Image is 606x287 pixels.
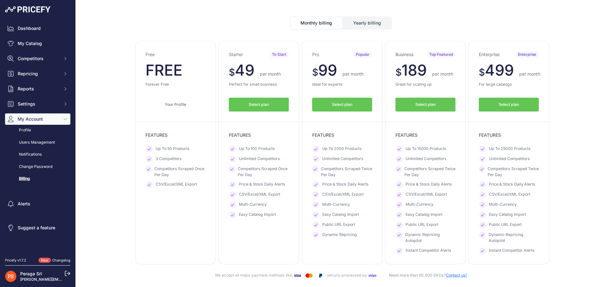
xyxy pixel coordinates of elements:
a: [PERSON_NAME][EMAIL_ADDRESS][DOMAIN_NAME] [20,277,117,282]
span: $ [312,66,318,78]
p: FEATURES [229,132,289,138]
span: FREE [146,61,182,79]
h3: Pro [312,51,319,58]
span: Repricing [18,71,59,77]
span: Unlimited Competitors [406,156,447,162]
span: Public URL Export [322,222,355,228]
span: $ [395,66,401,78]
a: Alerts [5,198,70,210]
span: per month [260,71,281,77]
h3: Starter [229,51,243,58]
span: Dynamic Repricing Autopilot [405,232,455,244]
span: Up To 25000 Products [489,146,531,152]
span: Unlimited Competitors [239,156,280,162]
a: Dashboard [5,23,70,34]
h3: Free [146,51,155,58]
span: CSV/Excel/XML Export [239,192,280,198]
span: Unlimited Competitors [489,156,530,162]
span: Popular [353,51,372,58]
span: Price & Stock Daily Alerts [406,181,452,188]
span: CSV/Excel/XML Export [156,181,197,188]
p: Forever Free [146,82,205,88]
span: Enterprise [515,51,539,58]
span: Price & Stock Daily Alerts [322,181,369,188]
p: Perfect for small business [229,82,289,88]
a: Peraga Srl [20,271,42,276]
span: Easy Catalog Import [406,212,443,218]
p: FEATURES [479,132,539,138]
img: Pricefy Logo [5,6,50,13]
span: Up To 100 Products [239,146,275,152]
span: Easy Catalog Import [322,212,359,218]
div: Pricefy v1.7.2 [5,258,26,263]
span: CSV/Excel/XML Export [406,192,447,198]
span: Easy Catalog Import [239,212,276,218]
span: Unlimited Competitors [322,156,363,162]
button: Select plan [479,98,539,112]
span: New [39,258,51,263]
span: Settings [18,101,59,107]
p: FEATURES [312,132,372,138]
span: securly processed by [327,273,379,278]
span: Select plan [499,102,519,108]
span: Up To 15000 Products [406,146,446,152]
span: To Start [270,51,289,58]
span: Select plan [249,102,269,108]
span: Competitors Scraped Twice Per Day [488,166,539,178]
span: Dynamic Repricing Autopilot [489,232,539,244]
span: Competitors Scraped Once Per Day [238,166,289,178]
span: Up To 2000 Products [322,146,362,152]
button: Select plan [229,98,289,112]
span: Select plan [415,102,436,108]
span: Price & Stock Daily Alerts [239,181,285,188]
span: Instant Competitor Alerts [406,248,451,254]
span: 99 [318,61,337,79]
span: per month [432,71,453,77]
span: Select plan [332,102,352,108]
span: Dynamic Repricing [322,232,357,238]
span: Competitors Scraped Twice Per Day [404,166,455,178]
button: Monthly billing [290,17,342,29]
span: Public URL Export [489,222,522,228]
nav: Sidebar [5,23,70,250]
span: Competitors [18,55,59,62]
span: CSV/Excel/XML Export [489,192,530,198]
span: $ [479,66,485,78]
span: 499 [485,61,514,79]
a: Changelog [52,258,70,262]
a: Notifications [5,149,70,160]
a: Profile [5,125,70,136]
button: My Account [5,113,70,125]
a: Billing [5,173,70,184]
span: per month [342,71,364,77]
span: My Account [18,116,59,122]
button: Yearly billing [343,17,391,29]
span: Price & Stock Daily Alerts [489,181,535,188]
span: $ [229,66,235,78]
p: Ideal for experts [312,82,372,88]
span: Multi-Currency [239,202,267,208]
span: 3 Competitors [156,156,182,162]
button: Reports [5,83,70,95]
a: My Catalog [5,38,70,49]
span: CSV/Excel/XML Export [322,192,364,198]
button: Select plan [312,98,372,112]
span: Multi-Currency [322,202,350,208]
a: Change Password [5,161,70,172]
span: Instant Competitor Alerts [489,248,535,254]
span: 189 [401,61,427,79]
p: For large catalogs [479,82,539,88]
span: Easy Catalog Import [489,212,526,218]
div: We accept all major payment methods like [86,272,596,279]
p: FEATURES [395,132,455,138]
span: Competitors Scraped Twice Per Day [321,166,372,178]
a: Your Profile [146,98,205,112]
span: Reports [18,86,59,92]
span: Up To 50 Products [156,146,190,152]
button: Repricing [5,68,70,79]
a: Users Management [5,137,70,148]
a: Suggest a feature [5,222,70,233]
span: per month [519,71,540,77]
p: Great for scaling up [395,82,455,88]
button: Settings [5,98,70,110]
